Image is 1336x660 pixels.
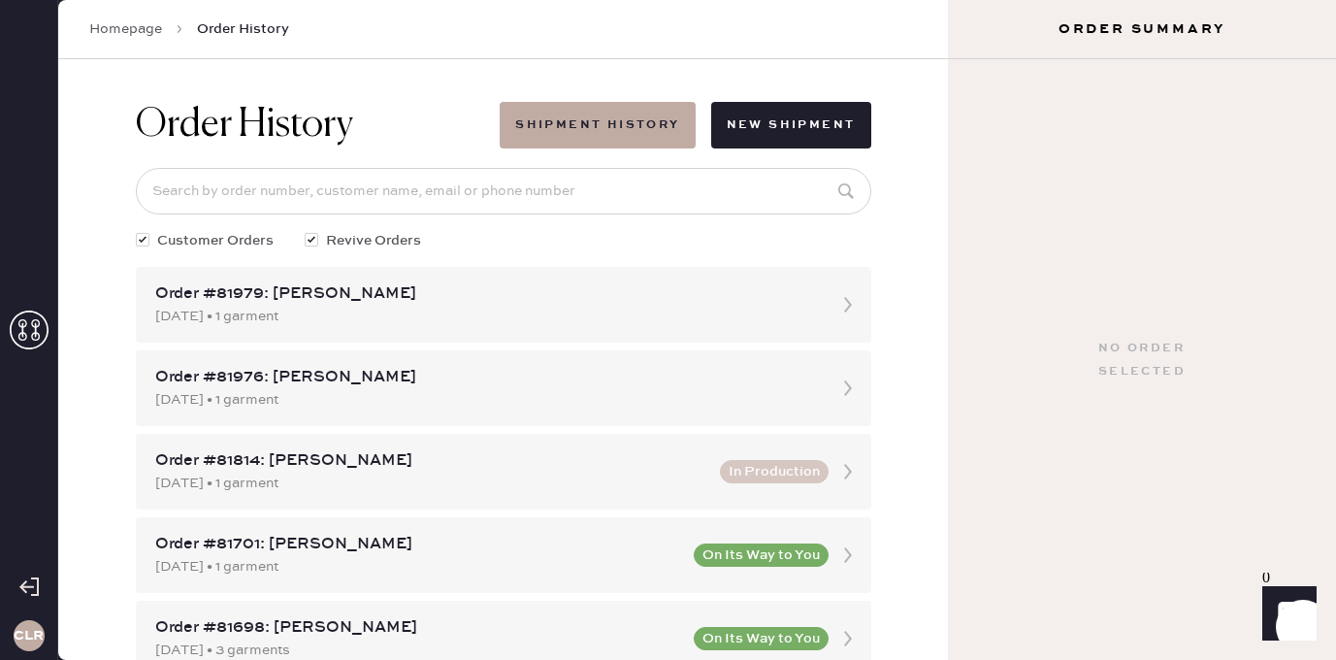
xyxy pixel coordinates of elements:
[500,102,695,148] button: Shipment History
[157,230,274,251] span: Customer Orders
[155,306,817,327] div: [DATE] • 1 garment
[1244,573,1327,656] iframe: Front Chat
[720,460,829,483] button: In Production
[948,19,1336,39] h3: Order Summary
[155,366,817,389] div: Order #81976: [PERSON_NAME]
[694,627,829,650] button: On Its Way to You
[326,230,421,251] span: Revive Orders
[1098,337,1186,383] div: No order selected
[155,533,682,556] div: Order #81701: [PERSON_NAME]
[197,19,289,39] span: Order History
[155,556,682,577] div: [DATE] • 1 garment
[155,282,817,306] div: Order #81979: [PERSON_NAME]
[14,629,44,643] h3: CLR
[155,389,817,411] div: [DATE] • 1 garment
[89,19,162,39] a: Homepage
[711,102,871,148] button: New Shipment
[136,168,871,214] input: Search by order number, customer name, email or phone number
[136,102,353,148] h1: Order History
[155,473,708,494] div: [DATE] • 1 garment
[155,616,682,640] div: Order #81698: [PERSON_NAME]
[694,544,829,567] button: On Its Way to You
[155,449,708,473] div: Order #81814: [PERSON_NAME]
